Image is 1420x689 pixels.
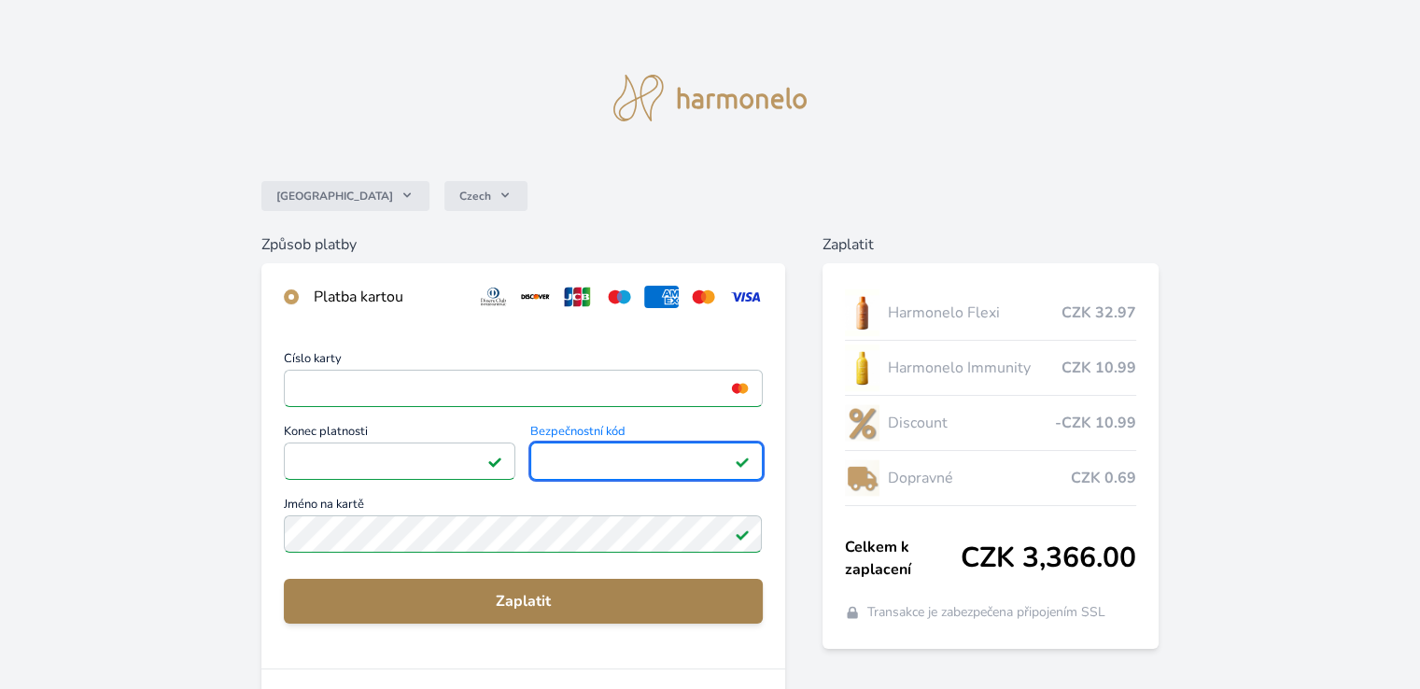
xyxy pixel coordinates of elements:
span: Zaplatit [299,590,747,612]
iframe: Iframe pro datum vypršení platnosti [292,448,507,474]
img: diners.svg [476,286,511,308]
input: Jméno na kartěPlatné pole [284,515,762,553]
span: CZK 3,366.00 [961,541,1136,575]
img: discount-lo.png [845,400,880,446]
span: CZK 10.99 [1061,357,1136,379]
img: amex.svg [644,286,679,308]
span: [GEOGRAPHIC_DATA] [276,189,393,204]
img: Platné pole [735,454,750,469]
span: CZK 0.69 [1071,467,1136,489]
span: Dopravné [887,467,1070,489]
span: Konec platnosti [284,426,515,443]
img: visa.svg [728,286,763,308]
span: Transakce je zabezpečena připojením SSL [867,603,1105,622]
div: Platba kartou [314,286,461,308]
span: Discount [887,412,1054,434]
img: mc.svg [686,286,721,308]
img: Platné pole [735,527,750,541]
img: discover.svg [518,286,553,308]
img: maestro.svg [602,286,637,308]
span: Celkem k zaplacení [845,536,961,581]
span: CZK 32.97 [1061,302,1136,324]
span: Jméno na kartě [284,499,762,515]
span: -CZK 10.99 [1055,412,1136,434]
img: mc [727,380,752,397]
button: Czech [444,181,527,211]
span: Harmonelo Immunity [887,357,1061,379]
span: Harmonelo Flexi [887,302,1061,324]
img: logo.svg [613,75,808,121]
h6: Zaplatit [822,233,1159,256]
img: CLEAN_FLEXI_se_stinem_x-hi_(1)-lo.jpg [845,289,880,336]
img: jcb.svg [560,286,595,308]
iframe: Iframe pro číslo karty [292,375,753,401]
button: [GEOGRAPHIC_DATA] [261,181,429,211]
img: delivery-lo.png [845,455,880,501]
h6: Způsob platby [261,233,784,256]
button: Zaplatit [284,579,762,624]
span: Bezpečnostní kód [530,426,762,443]
span: Czech [459,189,491,204]
img: Platné pole [487,454,502,469]
span: Číslo karty [284,353,762,370]
iframe: Iframe pro bezpečnostní kód [539,448,753,474]
img: IMMUNITY_se_stinem_x-lo.jpg [845,344,880,391]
